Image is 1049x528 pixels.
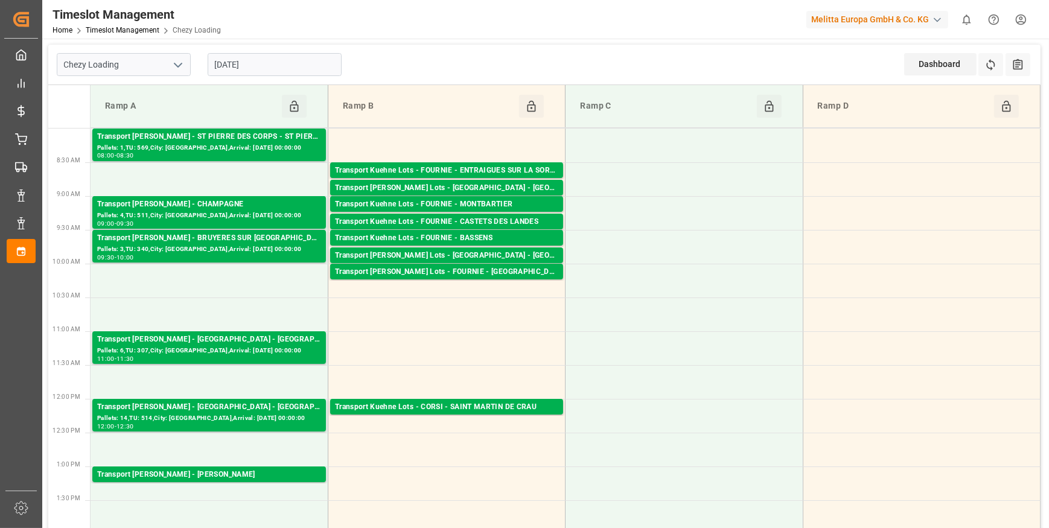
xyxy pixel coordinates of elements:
button: open menu [168,56,187,74]
div: Pallets: ,TU: 70,City: [GEOGRAPHIC_DATA],Arrival: [DATE] 00:00:00 [335,262,558,272]
div: Pallets: ,TU: 195,City: [GEOGRAPHIC_DATA],Arrival: [DATE] 00:00:00 [335,194,558,205]
div: - [115,153,116,158]
div: Transport [PERSON_NAME] Lots - FOURNIE - [GEOGRAPHIC_DATA][PERSON_NAME] [335,266,558,278]
span: 9:00 AM [57,191,80,197]
div: 08:00 [97,153,115,158]
div: Transport Kuehne Lots - FOURNIE - MONTBARTIER [335,199,558,211]
div: Ramp C [575,95,756,118]
div: Ramp B [338,95,519,118]
div: 12:00 [97,424,115,429]
div: 12:30 [116,424,134,429]
div: Pallets: ,TU: 25,City: [GEOGRAPHIC_DATA][PERSON_NAME],Arrival: [DATE] 00:00:00 [335,278,558,288]
div: Transport [PERSON_NAME] - [GEOGRAPHIC_DATA] - [GEOGRAPHIC_DATA] [97,401,321,413]
div: Transport [PERSON_NAME] - [GEOGRAPHIC_DATA] - [GEOGRAPHIC_DATA] [97,334,321,346]
span: 12:30 PM [53,427,80,434]
div: 11:30 [116,356,134,361]
div: Timeslot Management [53,5,221,24]
div: Pallets: 4,TU: 511,City: [GEOGRAPHIC_DATA],Arrival: [DATE] 00:00:00 [97,211,321,221]
span: 10:30 AM [53,292,80,299]
div: Transport Kuehne Lots - FOURNIE - CASTETS DES LANDES [335,216,558,228]
div: Pallets: 1,TU: 569,City: [GEOGRAPHIC_DATA],Arrival: [DATE] 00:00:00 [97,143,321,153]
div: Transport Kuehne Lots - CORSI - SAINT MARTIN DE CRAU [335,401,558,413]
input: Type to search/select [57,53,191,76]
div: 09:00 [97,221,115,226]
div: - [115,356,116,361]
span: 11:00 AM [53,326,80,332]
div: - [115,255,116,260]
div: 11:00 [97,356,115,361]
button: Help Center [980,6,1007,33]
div: Ramp D [813,95,994,118]
div: Pallets: ,TU: 81,City: [GEOGRAPHIC_DATA],Arrival: [DATE] 00:00:00 [97,481,321,491]
span: 11:30 AM [53,360,80,366]
div: Pallets: 3,TU: 56,City: MONTBARTIER,Arrival: [DATE] 00:00:00 [335,211,558,221]
div: Ramp A [100,95,282,118]
div: Pallets: 4,TU: ,City: [GEOGRAPHIC_DATA],Arrival: [DATE] 00:00:00 [335,244,558,255]
div: Transport Kuehne Lots - FOURNIE - ENTRAIGUES SUR LA SORGUE [335,165,558,177]
div: 09:30 [116,221,134,226]
div: Pallets: 14,TU: 514,City: [GEOGRAPHIC_DATA],Arrival: [DATE] 00:00:00 [97,413,321,424]
span: 1:30 PM [57,495,80,501]
div: Transport [PERSON_NAME] - ST PIERRE DES CORPS - ST PIERRE DES CORPS [97,131,321,143]
button: show 0 new notifications [953,6,980,33]
div: Melitta Europa GmbH & Co. KG [806,11,948,28]
div: Transport [PERSON_NAME] Lots - [GEOGRAPHIC_DATA] - [GEOGRAPHIC_DATA] [335,250,558,262]
span: 9:30 AM [57,224,80,231]
div: Pallets: ,TU: 39,City: [GEOGRAPHIC_DATA][PERSON_NAME],Arrival: [DATE] 00:00:00 [335,413,558,424]
div: Transport Kuehne Lots - FOURNIE - BASSENS [335,232,558,244]
div: Transport [PERSON_NAME] - CHAMPAGNE [97,199,321,211]
span: 1:00 PM [57,461,80,468]
div: Dashboard [904,53,977,75]
div: Pallets: 3,TU: 340,City: [GEOGRAPHIC_DATA],Arrival: [DATE] 00:00:00 [97,244,321,255]
div: 10:00 [116,255,134,260]
div: 09:30 [97,255,115,260]
div: Transport [PERSON_NAME] Lots - [GEOGRAPHIC_DATA] - [GEOGRAPHIC_DATA] [335,182,558,194]
div: Transport [PERSON_NAME] - BRUYERES SUR [GEOGRAPHIC_DATA] SUR [GEOGRAPHIC_DATA] [97,232,321,244]
div: Transport [PERSON_NAME] - [PERSON_NAME] [97,469,321,481]
div: Pallets: 4,TU: ,City: CASTETS DES [PERSON_NAME],Arrival: [DATE] 00:00:00 [335,228,558,238]
a: Timeslot Management [86,26,159,34]
span: 12:00 PM [53,393,80,400]
span: 10:00 AM [53,258,80,265]
div: - [115,221,116,226]
button: Melitta Europa GmbH & Co. KG [806,8,953,31]
a: Home [53,26,72,34]
span: 8:30 AM [57,157,80,164]
div: 08:30 [116,153,134,158]
div: Pallets: 6,TU: 307,City: [GEOGRAPHIC_DATA],Arrival: [DATE] 00:00:00 [97,346,321,356]
input: DD-MM-YYYY [208,53,342,76]
div: Pallets: 2,TU: 337,City: [GEOGRAPHIC_DATA],Arrival: [DATE] 00:00:00 [335,177,558,187]
div: - [115,424,116,429]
